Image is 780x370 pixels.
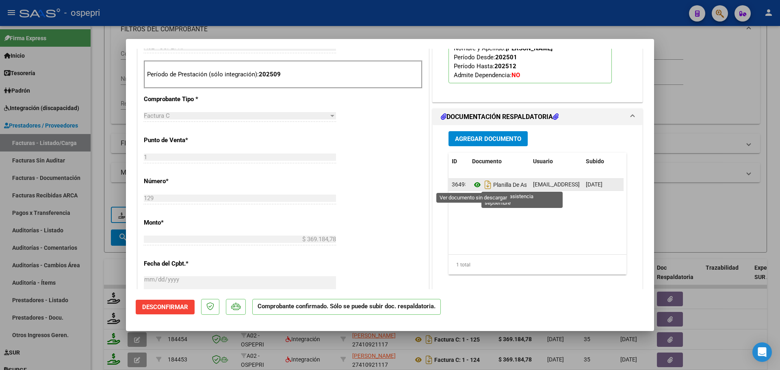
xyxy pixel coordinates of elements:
[144,136,227,145] p: Punto de Venta
[586,181,602,188] span: [DATE]
[583,153,623,170] datatable-header-cell: Subido
[448,131,528,146] button: Agregar Documento
[433,109,642,125] mat-expansion-panel-header: DOCUMENTACIÓN RESPALDATORIA
[586,158,604,164] span: Subido
[533,158,553,164] span: Usuario
[469,153,530,170] datatable-header-cell: Documento
[455,135,521,143] span: Agregar Documento
[448,255,626,275] div: 1 total
[136,300,195,314] button: Desconfirmar
[433,125,642,294] div: DOCUMENTACIÓN RESPALDATORIA
[147,70,419,79] p: Período de Prestación (sólo integración):
[454,36,552,79] span: CUIL: Nombre y Apellido: Período Desde: Período Hasta: Admite Dependencia:
[506,45,552,52] strong: [PERSON_NAME]
[142,303,188,311] span: Desconfirmar
[452,181,468,188] span: 36495
[259,71,281,78] strong: 202509
[752,342,772,362] div: Open Intercom Messenger
[144,259,227,268] p: Fecha del Cpbt.
[472,158,502,164] span: Documento
[495,54,517,61] strong: 202501
[441,112,559,122] h1: DOCUMENTACIÓN RESPALDATORIA
[448,153,469,170] datatable-header-cell: ID
[144,177,227,186] p: Número
[483,178,493,191] i: Descargar documento
[144,218,227,227] p: Monto
[530,153,583,170] datatable-header-cell: Usuario
[494,63,516,70] strong: 202512
[144,95,227,104] p: Comprobante Tipo *
[252,299,441,315] p: Comprobante confirmado. Sólo se puede subir doc. respaldatoria.
[144,112,170,119] span: Factura C
[452,158,457,164] span: ID
[533,181,671,188] span: [EMAIL_ADDRESS][DOMAIN_NAME] - [PERSON_NAME]
[623,153,664,170] datatable-header-cell: Acción
[472,182,576,188] span: Planilla De Asistencia Septiembre
[511,71,520,79] strong: NO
